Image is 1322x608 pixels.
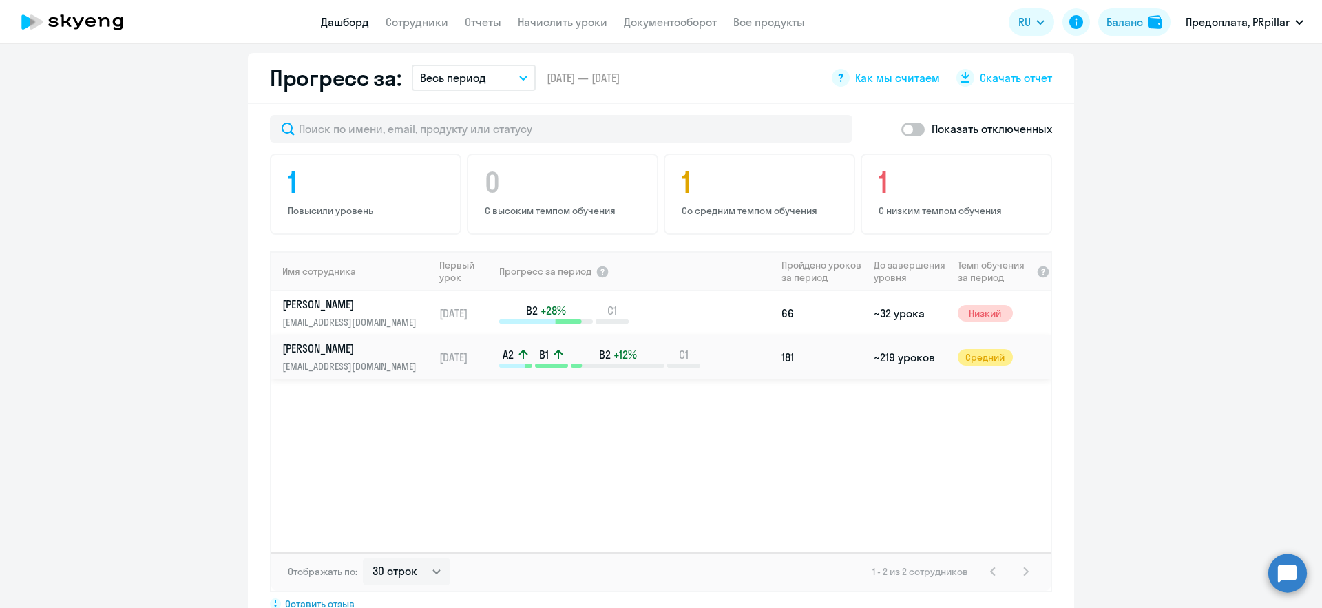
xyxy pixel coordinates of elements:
button: Весь период [412,65,536,91]
p: Со средним темпом обучения [682,205,841,217]
span: 1 - 2 из 2 сотрудников [872,565,968,578]
span: A2 [503,347,514,362]
h4: 1 [288,166,448,199]
p: [PERSON_NAME] [282,297,424,312]
h2: Прогресс за: [270,64,401,92]
td: ~219 уроков [868,335,952,379]
h4: 1 [879,166,1038,199]
span: Средний [958,349,1013,366]
a: Отчеты [465,15,501,29]
td: 181 [776,335,868,379]
span: B2 [599,347,611,362]
th: Имя сотрудника [271,251,434,291]
h4: 1 [682,166,841,199]
td: [DATE] [434,335,498,379]
button: RU [1009,8,1054,36]
span: Как мы считаем [855,70,940,85]
a: Документооборот [624,15,717,29]
span: +28% [541,303,566,318]
button: Предоплата, PRpillar [1179,6,1310,39]
p: Показать отключенных [932,120,1052,137]
img: balance [1148,15,1162,29]
span: Скачать отчет [980,70,1052,85]
th: Пройдено уроков за период [776,251,868,291]
span: Низкий [958,305,1013,322]
a: Все продукты [733,15,805,29]
td: [DATE] [434,291,498,335]
a: Начислить уроки [518,15,607,29]
span: Отображать по: [288,565,357,578]
p: [EMAIL_ADDRESS][DOMAIN_NAME] [282,359,424,374]
th: Первый урок [434,251,498,291]
input: Поиск по имени, email, продукту или статусу [270,115,852,143]
p: [PERSON_NAME] [282,341,424,356]
p: Весь период [420,70,486,86]
th: До завершения уровня [868,251,952,291]
td: 66 [776,291,868,335]
a: [PERSON_NAME][EMAIL_ADDRESS][DOMAIN_NAME] [282,341,433,374]
span: B2 [526,303,538,318]
button: Балансbalance [1098,8,1171,36]
div: Баланс [1106,14,1143,30]
span: RU [1018,14,1031,30]
p: Повысили уровень [288,205,448,217]
a: [PERSON_NAME][EMAIL_ADDRESS][DOMAIN_NAME] [282,297,433,330]
span: Прогресс за период [499,265,591,277]
span: C1 [607,303,617,318]
span: B1 [539,347,549,362]
a: Дашборд [321,15,369,29]
span: Темп обучения за период [958,259,1032,284]
span: +12% [613,347,637,362]
p: С низким темпом обучения [879,205,1038,217]
span: [DATE] — [DATE] [547,70,620,85]
span: C1 [679,347,689,362]
p: [EMAIL_ADDRESS][DOMAIN_NAME] [282,315,424,330]
td: ~32 урока [868,291,952,335]
p: Предоплата, PRpillar [1186,14,1290,30]
a: Сотрудники [386,15,448,29]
